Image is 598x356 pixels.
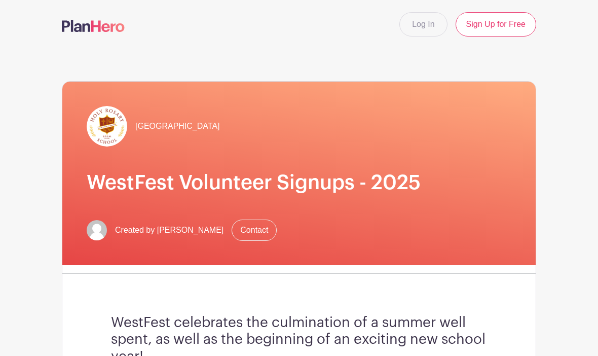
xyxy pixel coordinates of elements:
span: Created by [PERSON_NAME] [115,224,223,236]
img: hr-logo-circle.png [87,106,127,147]
a: Log In [399,12,447,37]
img: default-ce2991bfa6775e67f084385cd625a349d9dcbb7a52a09fb2fda1e96e2d18dcdb.png [87,220,107,240]
span: [GEOGRAPHIC_DATA] [135,120,220,132]
a: Contact [232,220,277,241]
a: Sign Up for Free [456,12,536,37]
h1: WestFest Volunteer Signups - 2025 [87,171,511,195]
img: logo-507f7623f17ff9eddc593b1ce0a138ce2505c220e1c5a4e2b4648c50719b7d32.svg [62,20,125,32]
